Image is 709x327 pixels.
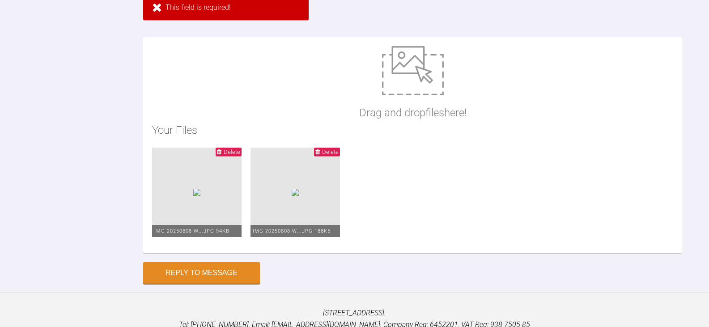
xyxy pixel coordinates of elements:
[224,149,240,155] span: Delete
[154,228,229,234] span: IMG-20250808-W….jpg - 94KB
[253,228,331,234] span: IMG-20250808-W….jpg - 188KB
[143,262,260,284] button: Reply to Message
[359,104,467,121] p: Drag and drop files here!
[152,122,673,139] h2: Your Files
[292,189,299,196] img: abd900a4-b2e8-46ed-93f5-191d3fa39c96
[322,149,339,155] span: Delete
[193,189,200,196] img: c8b02a33-b9d4-4729-b93e-b32602f16e27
